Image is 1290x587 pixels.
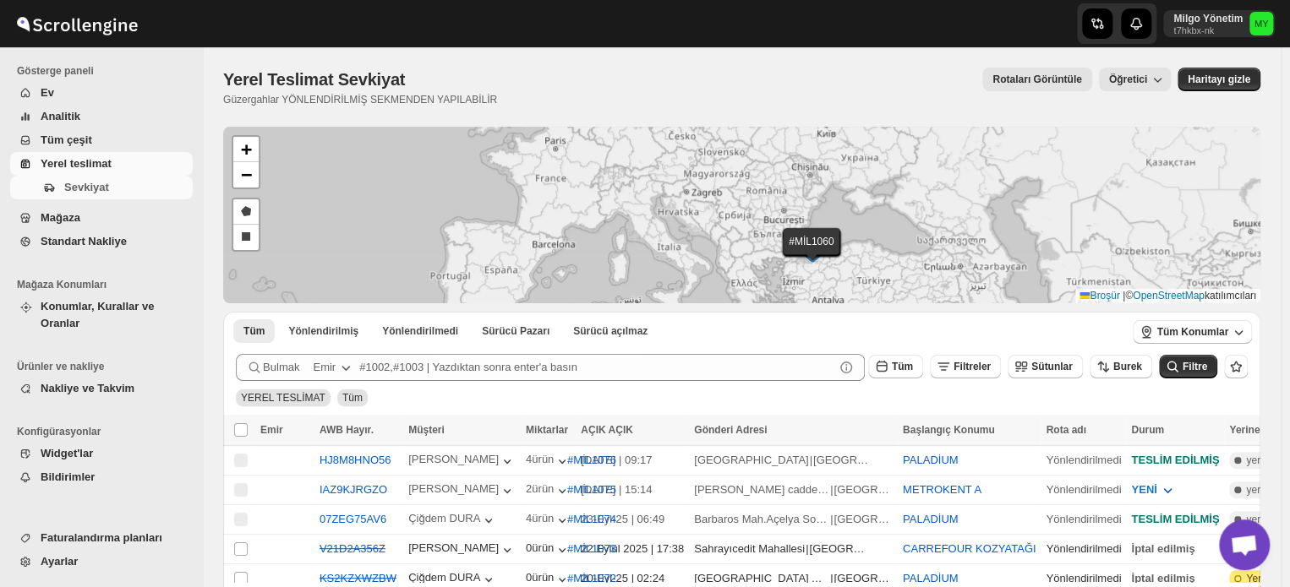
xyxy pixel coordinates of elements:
a: Broşür [1080,290,1119,302]
font: ürün [532,453,554,465]
font: Burek [1113,361,1142,372]
font: Ev [41,86,54,99]
button: [PERSON_NAME] [408,482,516,499]
font: Yerel teslimat [41,157,112,170]
font: Tüm [342,392,363,404]
button: Çiğdem DURA [408,512,497,529]
font: + [241,139,252,160]
button: Öğretici [1099,68,1171,91]
font: Filtre [1183,361,1207,372]
font: [GEOGRAPHIC_DATA] Açelya Sokak Ağaoğlu Moontown Sitesi A1-2 Blok D:8 [694,572,1074,584]
button: Emir [303,354,364,381]
font: Durum [1131,424,1164,436]
button: Talep edilemez [563,319,658,343]
font: ürün [532,482,554,495]
font: YEREL TESLİMAT [241,392,325,404]
a: OpenStreetMap [1133,290,1205,302]
font: 22 Eylül 2025 | 17:38 [581,542,684,555]
font: METROKENT A [903,483,981,496]
font: Tüm [243,325,265,337]
font: #MİL1074 [567,513,616,525]
button: Widget'lar [10,442,193,465]
font: [PERSON_NAME] [408,541,499,554]
font: AWB Hayır. [320,424,374,436]
button: Ayarlar [10,550,193,573]
font: ürün [532,541,554,554]
font: Çiğdem DURA [408,512,480,524]
button: YENİ [1121,476,1185,503]
button: Tüm [233,319,275,343]
font: PALADİUM [903,572,959,584]
font: Sürücü Pazarı [482,325,549,337]
font: [GEOGRAPHIC_DATA] [809,542,923,555]
font: Yönlendirilmedi [1046,483,1121,496]
font: Yönlendirilmedi [382,325,458,337]
font: Konfigürasyonlar [17,426,101,438]
font: Widget'lar [41,447,93,459]
font: CARREFOUR KOZYATAĞI [903,542,1036,555]
font: Mağaza [41,211,80,224]
font: #MİL1076 [567,454,616,466]
button: PALADİUM [903,513,959,525]
font: PALADİUM [903,454,959,466]
font: − [241,164,252,185]
font: 4 [526,453,532,465]
font: Sahrayıcedit Mahallesi [694,542,805,555]
button: Yönlendirilmemiş [372,319,468,343]
font: AÇIK AÇIK [581,424,633,436]
div: Açık sohbet [1219,519,1270,570]
button: 2 ürün [526,482,571,499]
font: | [830,572,833,584]
font: Milgo Yönetim [1173,13,1243,24]
font: Gönderi Adresi [694,424,767,436]
font: | [830,483,833,496]
font: Bildirimler [41,470,95,483]
font: katılımcıları [1205,290,1256,302]
button: 07ZEG75AV6 [320,513,386,525]
font: Tüm [892,361,913,372]
font: Bulmak [263,361,299,373]
font: [PERSON_NAME] caddesi no 79 ulus [694,483,879,496]
font: Sürücü açılmaz [573,325,648,337]
font: Sütunlar [1031,361,1073,372]
text: MY [1254,19,1269,29]
font: V21D2A356Z [320,542,385,555]
button: Sevkiyat [10,176,193,199]
input: #1002,#1003 | Yazdıktan sonra enter'a basın [359,354,834,381]
button: #MİL1072 [567,572,616,584]
font: Yönlendirilmedi [1046,513,1121,525]
font: YENİ [1131,483,1156,496]
button: 0 ürün [526,541,571,558]
button: Analitik [10,105,193,128]
button: #MİL1073 [567,542,616,555]
font: Yönlendirilmedi [1046,542,1121,555]
button: #MİL1075 [567,483,616,496]
font: Ürünler ve nakliye [17,361,104,372]
font: Yönlendirilmedi [1046,572,1121,584]
font: Barbaros Mah.Açelya Sokağı Ağaoğlu Moontown Sitesi A1-2 Blok D:8 [694,513,1033,525]
font: 0 [526,571,532,584]
font: İptal edilmiş [1131,572,1194,584]
font: | [1123,290,1125,302]
font: Güzergahlar YÖNLENDİRİLMİŞ SEKMENDEN YAPILABİLİR [223,94,497,106]
a: Yakınlaştır [233,137,259,162]
span: Milgo Yönetim [1249,12,1273,35]
font: Sevkiyat [64,181,109,193]
button: [PERSON_NAME] [408,541,516,558]
a: Uzaklaştır [233,162,259,188]
font: Filtreler [954,361,991,372]
img: Kaydırma Motoru [14,3,140,45]
font: | [809,454,812,466]
img: İşaretleyici [799,242,824,261]
font: ürün [532,571,554,584]
font: Yönlendirilmedi [1046,454,1121,466]
font: [PERSON_NAME] [408,453,499,465]
button: Nakliye ve Takvim [10,377,193,400]
button: HJ8M8HNO56 [320,454,391,466]
button: Burek [1090,355,1152,378]
button: Kullanıcı menüsü [1163,10,1275,37]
